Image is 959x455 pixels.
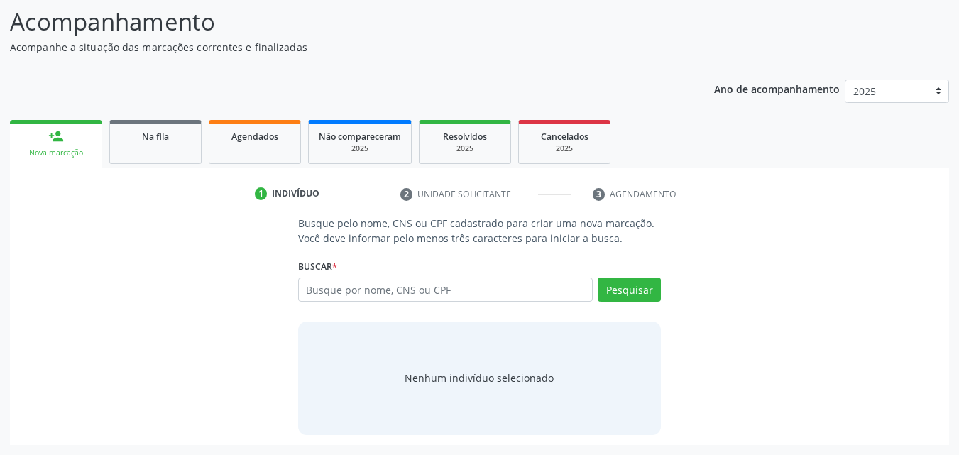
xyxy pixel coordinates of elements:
[272,187,319,200] div: Indivíduo
[48,128,64,144] div: person_add
[298,278,593,302] input: Busque por nome, CNS ou CPF
[319,131,401,143] span: Não compareceram
[20,148,92,158] div: Nova marcação
[714,80,840,97] p: Ano de acompanhamento
[142,131,169,143] span: Na fila
[298,256,337,278] label: Buscar
[231,131,278,143] span: Agendados
[255,187,268,200] div: 1
[10,4,667,40] p: Acompanhamento
[319,143,401,154] div: 2025
[405,371,554,385] div: Nenhum indivíduo selecionado
[298,216,662,246] p: Busque pelo nome, CNS ou CPF cadastrado para criar uma nova marcação. Você deve informar pelo men...
[598,278,661,302] button: Pesquisar
[443,131,487,143] span: Resolvidos
[429,143,500,154] div: 2025
[541,131,588,143] span: Cancelados
[529,143,600,154] div: 2025
[10,40,667,55] p: Acompanhe a situação das marcações correntes e finalizadas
